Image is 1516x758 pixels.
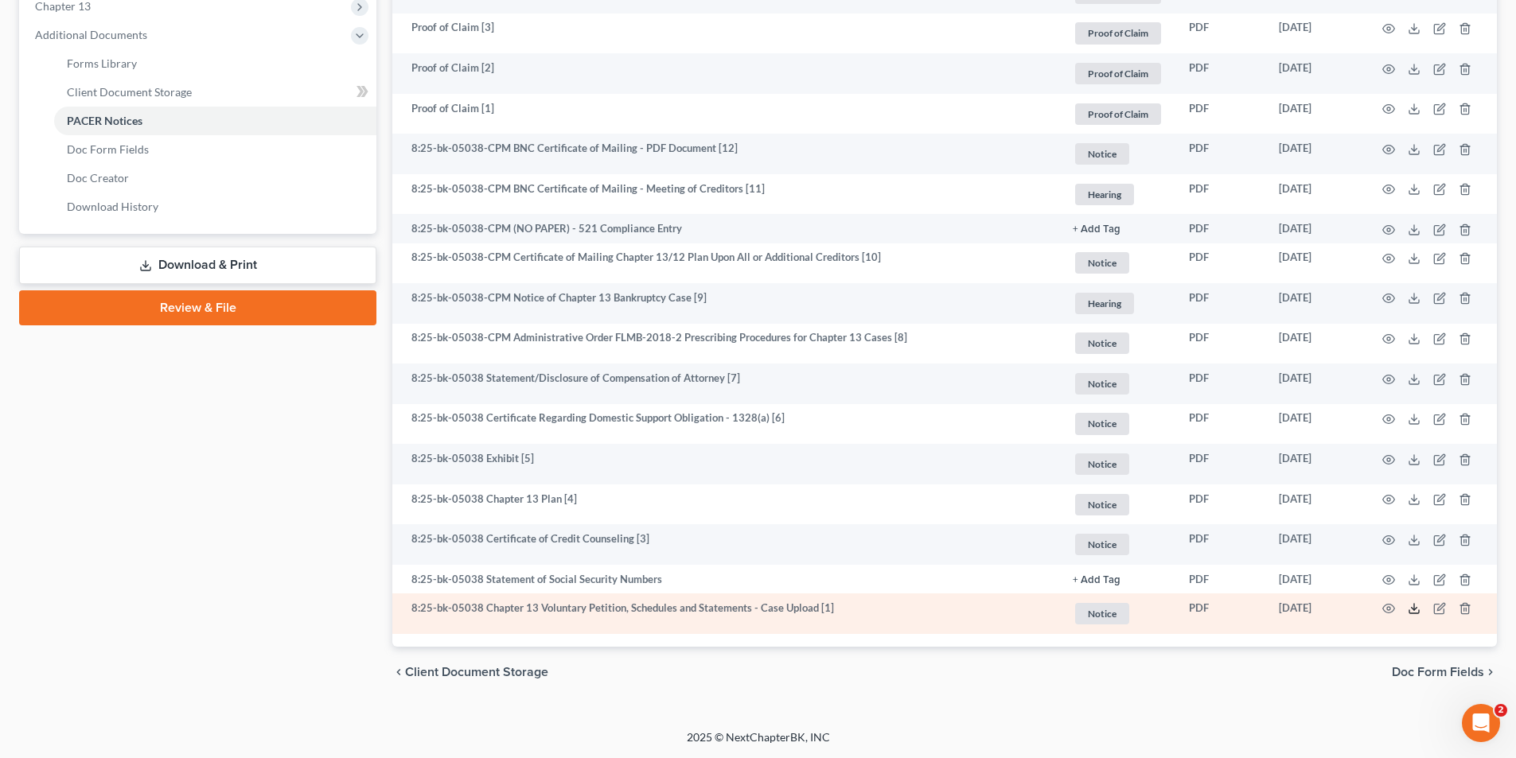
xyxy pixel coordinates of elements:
[1266,324,1363,364] td: [DATE]
[1176,134,1266,174] td: PDF
[1266,243,1363,284] td: [DATE]
[1075,494,1129,515] span: Notice
[67,56,137,70] span: Forms Library
[1266,404,1363,445] td: [DATE]
[1075,22,1161,44] span: Proof of Claim
[1073,141,1163,167] a: Notice
[1075,332,1129,354] span: Notice
[1495,704,1507,717] span: 2
[1392,666,1484,678] span: Doc Form Fields
[1176,565,1266,593] td: PDF
[1073,101,1163,127] a: Proof of Claim
[1266,524,1363,565] td: [DATE]
[67,142,149,156] span: Doc Form Fields
[1075,534,1129,555] span: Notice
[1176,404,1266,445] td: PDF
[1075,603,1129,624] span: Notice
[1075,184,1134,205] span: Hearing
[67,114,142,127] span: PACER Notices
[1073,451,1163,477] a: Notice
[19,290,376,325] a: Review & File
[1075,413,1129,434] span: Notice
[1073,410,1163,437] a: Notice
[54,135,376,164] a: Doc Form Fields
[1176,324,1266,364] td: PDF
[392,593,1060,634] td: 8:25-bk-05038 Chapter 13 Voluntary Petition, Schedules and Statements - Case Upload [1]
[1266,484,1363,525] td: [DATE]
[1176,444,1266,484] td: PDF
[392,174,1060,215] td: 8:25-bk-05038-CPM BNC Certificate of Mailing - Meeting of Creditors [11]
[392,484,1060,525] td: 8:25-bk-05038 Chapter 13 Plan [4]
[1073,60,1163,87] a: Proof of Claim
[1176,243,1266,284] td: PDF
[1073,572,1163,587] a: + Add Tag
[1266,94,1363,134] td: [DATE]
[392,214,1060,243] td: 8:25-bk-05038-CPM (NO PAPER) - 521 Compliance Entry
[67,200,158,213] span: Download History
[54,192,376,221] a: Download History
[1266,214,1363,243] td: [DATE]
[1266,174,1363,215] td: [DATE]
[54,49,376,78] a: Forms Library
[1073,601,1163,627] a: Notice
[1073,492,1163,518] a: Notice
[392,53,1060,94] td: Proof of Claim [2]
[1176,94,1266,134] td: PDF
[54,107,376,135] a: PACER Notices
[1176,593,1266,634] td: PDF
[392,666,548,678] button: chevron_left Client Document Storage
[1176,484,1266,525] td: PDF
[1073,20,1163,46] a: Proof of Claim
[1073,531,1163,558] a: Notice
[392,524,1060,565] td: 8:25-bk-05038 Certificate of Credit Counseling [3]
[1484,666,1497,678] i: chevron_right
[305,729,1212,758] div: 2025 © NextChapterBK, INC
[392,666,405,678] i: chevron_left
[1176,53,1266,94] td: PDF
[1075,293,1134,314] span: Hearing
[1176,363,1266,404] td: PDF
[1266,134,1363,174] td: [DATE]
[392,324,1060,364] td: 8:25-bk-05038-CPM Administrative Order FLMB-2018-2 Prescribing Procedures for Chapter 13 Cases [8]
[1462,704,1500,742] iframe: Intercom live chat
[392,134,1060,174] td: 8:25-bk-05038-CPM BNC Certificate of Mailing - PDF Document [12]
[392,565,1060,593] td: 8:25-bk-05038 Statement of Social Security Numbers
[1176,174,1266,215] td: PDF
[1073,575,1120,585] button: + Add Tag
[54,164,376,192] a: Doc Creator
[1266,283,1363,324] td: [DATE]
[1073,330,1163,356] a: Notice
[392,283,1060,324] td: 8:25-bk-05038-CPM Notice of Chapter 13 Bankruptcy Case [9]
[1176,283,1266,324] td: PDF
[1073,181,1163,208] a: Hearing
[1075,103,1161,125] span: Proof of Claim
[1073,224,1120,235] button: + Add Tag
[67,85,192,99] span: Client Document Storage
[392,243,1060,284] td: 8:25-bk-05038-CPM Certificate of Mailing Chapter 13/12 Plan Upon All or Additional Creditors [10]
[67,171,129,185] span: Doc Creator
[392,444,1060,484] td: 8:25-bk-05038 Exhibit [5]
[1266,593,1363,634] td: [DATE]
[1075,453,1129,475] span: Notice
[1266,363,1363,404] td: [DATE]
[1073,221,1163,236] a: + Add Tag
[1075,373,1129,395] span: Notice
[405,666,548,678] span: Client Document Storage
[1392,666,1497,678] button: Doc Form Fields chevron_right
[1075,252,1129,274] span: Notice
[1176,214,1266,243] td: PDF
[392,14,1060,54] td: Proof of Claim [3]
[1075,63,1161,84] span: Proof of Claim
[1266,565,1363,593] td: [DATE]
[35,28,147,41] span: Additional Documents
[1075,143,1129,165] span: Notice
[392,363,1060,404] td: 8:25-bk-05038 Statement/Disclosure of Compensation of Attorney [7]
[19,247,376,284] a: Download & Print
[1073,371,1163,397] a: Notice
[1176,14,1266,54] td: PDF
[1266,444,1363,484] td: [DATE]
[1073,290,1163,317] a: Hearing
[1266,53,1363,94] td: [DATE]
[392,404,1060,445] td: 8:25-bk-05038 Certificate Regarding Domestic Support Obligation - 1328(a) [6]
[1266,14,1363,54] td: [DATE]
